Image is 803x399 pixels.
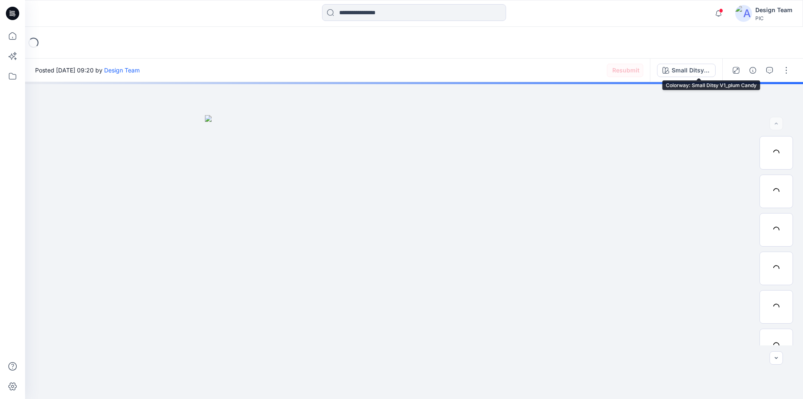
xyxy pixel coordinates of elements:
[657,64,716,77] button: Small Ditsy V1_plum Candy
[755,5,793,15] div: Design Team
[735,5,752,22] img: avatar
[672,66,710,75] div: Small Ditsy V1_plum Candy
[755,15,793,21] div: PIC
[746,64,760,77] button: Details
[104,67,140,74] a: Design Team
[35,66,140,75] span: Posted [DATE] 09:20 by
